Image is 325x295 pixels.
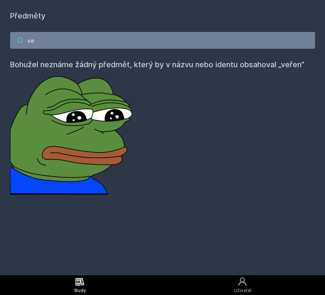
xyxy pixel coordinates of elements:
[233,287,251,294] div: Uživatel
[74,287,86,294] div: Study
[10,59,315,71] h4: Bohužel neznáme žádný předmět, který by v názvu nebo identu obsahoval „veřen”
[10,10,315,22] h1: Předměty
[10,32,315,49] input: Název nebo ident předmětu…
[10,71,136,195] img: error_picture.png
